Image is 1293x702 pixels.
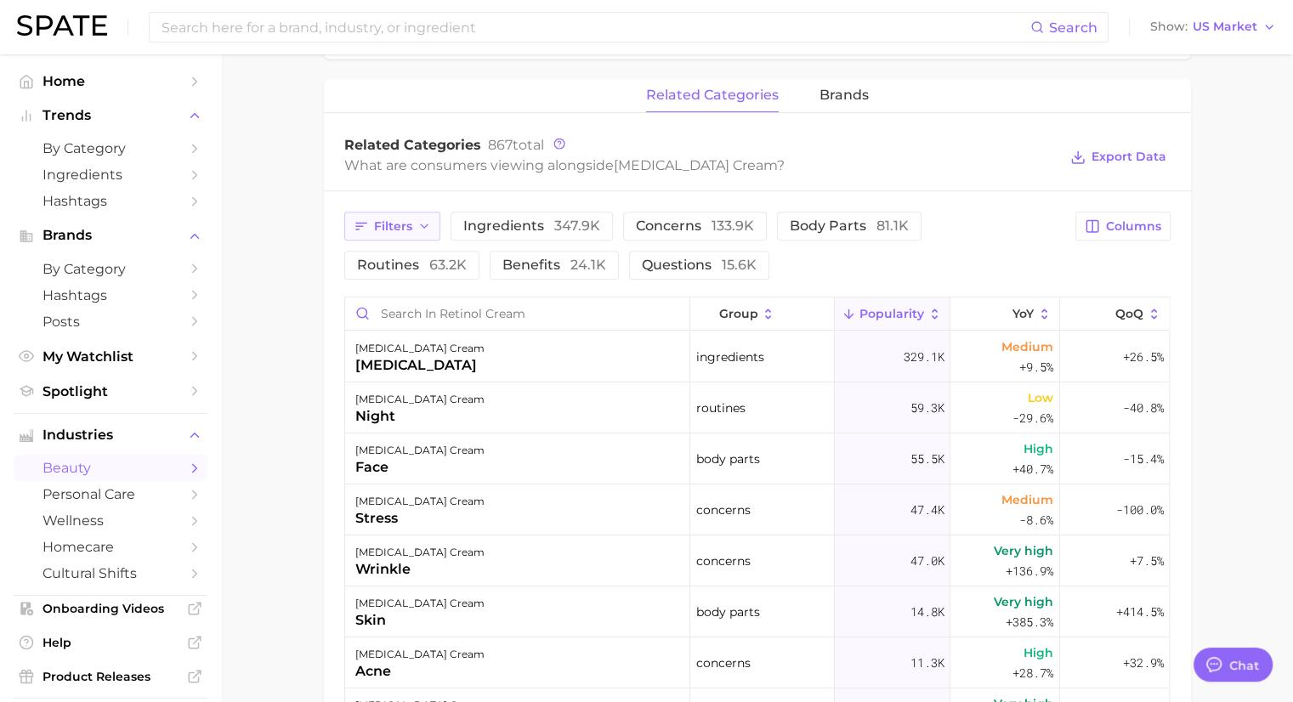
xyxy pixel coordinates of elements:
[14,481,207,507] a: personal care
[790,219,909,233] span: body parts
[43,383,179,399] span: Spotlight
[690,297,835,331] button: group
[1122,398,1163,418] span: -40.8%
[910,653,944,673] span: 11.3k
[345,297,689,330] input: Search in retinol cream
[1122,653,1163,673] span: +32.9%
[696,449,760,469] span: body parts
[355,542,485,563] div: [MEDICAL_DATA] cream
[43,193,179,209] span: Hashtags
[1115,602,1163,622] span: +414.5%
[355,440,485,461] div: [MEDICAL_DATA] cream
[355,355,485,376] div: [MEDICAL_DATA]
[1146,16,1280,38] button: ShowUS Market
[17,15,107,36] img: SPATE
[355,644,485,665] div: [MEDICAL_DATA] cream
[43,287,179,303] span: Hashtags
[43,486,179,502] span: personal care
[345,484,1170,535] button: [MEDICAL_DATA] creamstressconcerns47.4kMedium-8.6%-100.0%
[43,228,179,243] span: Brands
[1106,219,1161,234] span: Columns
[43,635,179,650] span: Help
[1001,337,1053,357] span: Medium
[14,664,207,689] a: Product Releases
[488,137,513,153] span: 867
[696,500,751,520] span: concerns
[355,610,485,631] div: skin
[345,382,1170,433] button: [MEDICAL_DATA] creamnightroutines59.3kLow-29.6%-40.8%
[1028,388,1053,408] span: Low
[1122,347,1163,367] span: +26.5%
[819,88,869,103] span: brands
[345,637,1170,688] button: [MEDICAL_DATA] creamacneconcerns11.3kHigh+28.7%+32.9%
[429,257,467,273] span: 63.2k
[1012,307,1034,320] span: YoY
[570,257,606,273] span: 24.1k
[994,592,1053,612] span: Very high
[14,256,207,282] a: by Category
[1092,150,1166,164] span: Export Data
[43,261,179,277] span: by Category
[345,331,1170,382] button: [MEDICAL_DATA] cream[MEDICAL_DATA]ingredients329.1kMedium+9.5%+26.5%
[722,257,757,273] span: 15.6k
[14,630,207,655] a: Help
[488,137,544,153] span: total
[859,307,924,320] span: Popularity
[43,348,179,365] span: My Watchlist
[1024,643,1053,663] span: High
[1049,20,1097,36] span: Search
[14,103,207,128] button: Trends
[696,551,751,571] span: concerns
[696,347,764,367] span: ingredients
[903,347,944,367] span: 329.1k
[910,398,944,418] span: 59.3k
[1115,307,1143,320] span: QoQ
[1075,212,1170,241] button: Columns
[43,167,179,183] span: Ingredients
[14,188,207,214] a: Hashtags
[14,223,207,248] button: Brands
[160,13,1030,42] input: Search here for a brand, industry, or ingredient
[14,135,207,161] a: by Category
[696,653,751,673] span: concerns
[1012,663,1053,683] span: +28.7%
[994,541,1053,561] span: Very high
[1001,490,1053,510] span: Medium
[14,596,207,621] a: Onboarding Videos
[1115,500,1163,520] span: -100.0%
[646,88,779,103] span: related categories
[910,500,944,520] span: 47.4k
[950,297,1060,331] button: YoY
[14,560,207,586] a: cultural shifts
[43,565,179,581] span: cultural shifts
[1006,612,1053,632] span: +385.3%
[345,535,1170,586] button: [MEDICAL_DATA] creamwrinkleconcerns47.0kVery high+136.9%+7.5%
[14,378,207,405] a: Spotlight
[344,137,481,153] span: Related Categories
[1122,449,1163,469] span: -15.4%
[14,507,207,534] a: wellness
[355,491,485,512] div: [MEDICAL_DATA] cream
[43,460,179,476] span: beauty
[355,593,485,614] div: [MEDICAL_DATA] cream
[14,68,207,94] a: Home
[43,108,179,123] span: Trends
[355,661,485,682] div: acne
[355,406,485,427] div: night
[14,309,207,335] a: Posts
[43,669,179,684] span: Product Releases
[1060,297,1169,331] button: QoQ
[835,297,950,331] button: Popularity
[14,422,207,448] button: Industries
[910,551,944,571] span: 47.0k
[355,508,485,529] div: stress
[355,457,485,478] div: face
[14,534,207,560] a: homecare
[357,258,467,272] span: routines
[696,602,760,622] span: body parts
[43,73,179,89] span: Home
[43,140,179,156] span: by Category
[345,433,1170,484] button: [MEDICAL_DATA] creamfacebody parts55.5kHigh+40.7%-15.4%
[14,343,207,370] a: My Watchlist
[43,427,179,443] span: Industries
